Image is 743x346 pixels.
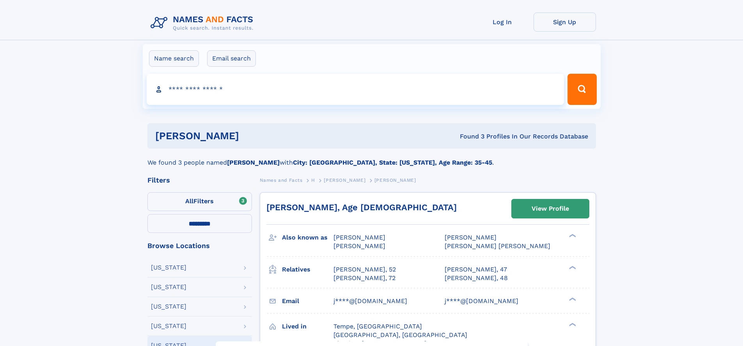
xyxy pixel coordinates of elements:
[282,320,333,333] h3: Lived in
[151,323,186,329] div: [US_STATE]
[567,296,576,302] div: ❯
[147,74,564,105] input: search input
[471,12,534,32] a: Log In
[151,284,186,290] div: [US_STATE]
[333,323,422,330] span: Tempe, [GEOGRAPHIC_DATA]
[567,265,576,270] div: ❯
[512,199,589,218] a: View Profile
[445,274,508,282] a: [PERSON_NAME], 48
[445,265,507,274] a: [PERSON_NAME], 47
[266,202,457,212] a: [PERSON_NAME], Age [DEMOGRAPHIC_DATA]
[147,12,260,34] img: Logo Names and Facts
[282,295,333,308] h3: Email
[185,197,193,205] span: All
[147,192,252,211] label: Filters
[311,177,315,183] span: H
[333,242,385,250] span: [PERSON_NAME]
[324,175,365,185] a: [PERSON_NAME]
[534,12,596,32] a: Sign Up
[147,149,596,167] div: We found 3 people named with .
[567,322,576,327] div: ❯
[445,234,497,241] span: [PERSON_NAME]
[311,175,315,185] a: H
[147,242,252,249] div: Browse Locations
[445,242,550,250] span: [PERSON_NAME] [PERSON_NAME]
[532,200,569,218] div: View Profile
[333,331,467,339] span: [GEOGRAPHIC_DATA], [GEOGRAPHIC_DATA]
[333,234,385,241] span: [PERSON_NAME]
[147,177,252,184] div: Filters
[567,74,596,105] button: Search Button
[227,159,280,166] b: [PERSON_NAME]
[149,50,199,67] label: Name search
[207,50,256,67] label: Email search
[567,233,576,238] div: ❯
[333,265,396,274] a: [PERSON_NAME], 52
[374,177,416,183] span: [PERSON_NAME]
[293,159,492,166] b: City: [GEOGRAPHIC_DATA], State: [US_STATE], Age Range: 35-45
[151,303,186,310] div: [US_STATE]
[282,263,333,276] h3: Relatives
[151,264,186,271] div: [US_STATE]
[260,175,303,185] a: Names and Facts
[155,131,349,141] h1: [PERSON_NAME]
[333,274,395,282] a: [PERSON_NAME], 72
[324,177,365,183] span: [PERSON_NAME]
[349,132,588,141] div: Found 3 Profiles In Our Records Database
[282,231,333,244] h3: Also known as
